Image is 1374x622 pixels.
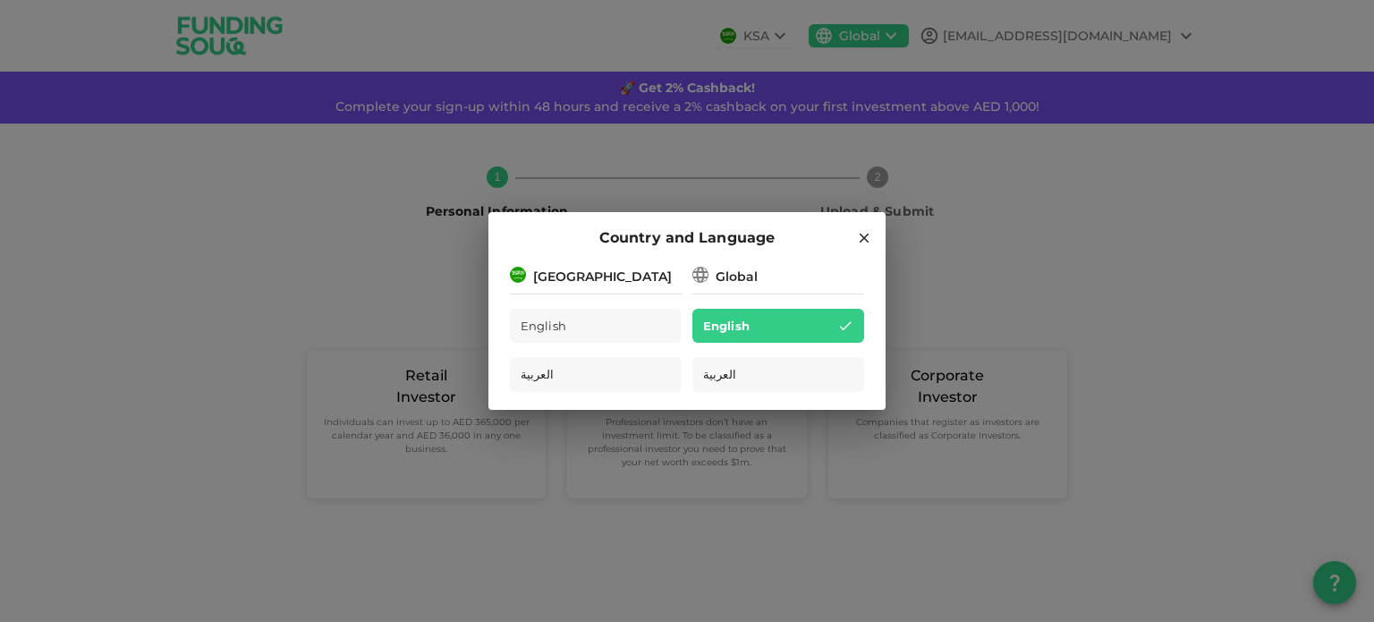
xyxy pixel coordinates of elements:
span: العربية [703,364,736,385]
div: Global [716,268,758,286]
span: Country and Language [599,226,775,250]
span: العربية [521,364,554,385]
div: [GEOGRAPHIC_DATA] [533,268,672,286]
span: English [521,316,566,337]
img: flag-sa.b9a346574cdc8950dd34b50780441f57.svg [510,267,526,283]
span: English [703,316,750,337]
